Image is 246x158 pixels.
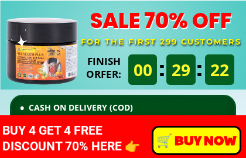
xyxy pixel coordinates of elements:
h3: FOR THE FIRST 299 CUSTOMERS [78,36,244,48]
h3: BUY 4 GET 4 FREE DISCOUNT 70% HERE 👉 [2,123,180,155]
h3: sale 70% off [78,6,244,36]
p: ️🛒 BUY NOW [153,128,239,153]
h3: : [187,52,212,87]
h3: : [149,52,175,87]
